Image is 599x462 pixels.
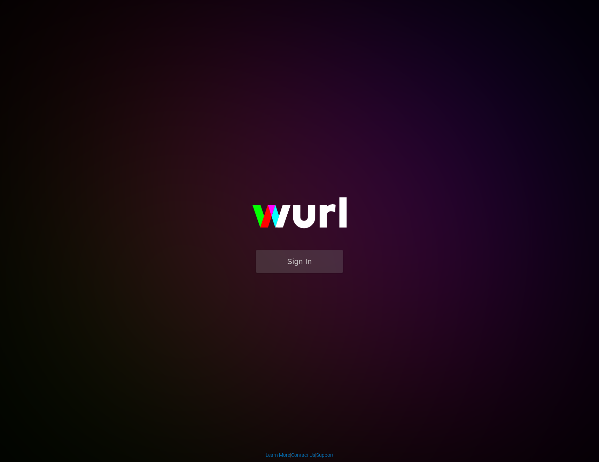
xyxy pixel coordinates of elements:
a: Contact Us [291,452,315,458]
a: Support [316,452,334,458]
img: wurl-logo-on-black-223613ac3d8ba8fe6dc639794a292ebdb59501304c7dfd60c99c58986ef67473.svg [230,182,369,250]
a: Learn More [266,452,290,458]
button: Sign In [256,250,343,273]
div: | | [266,452,334,459]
